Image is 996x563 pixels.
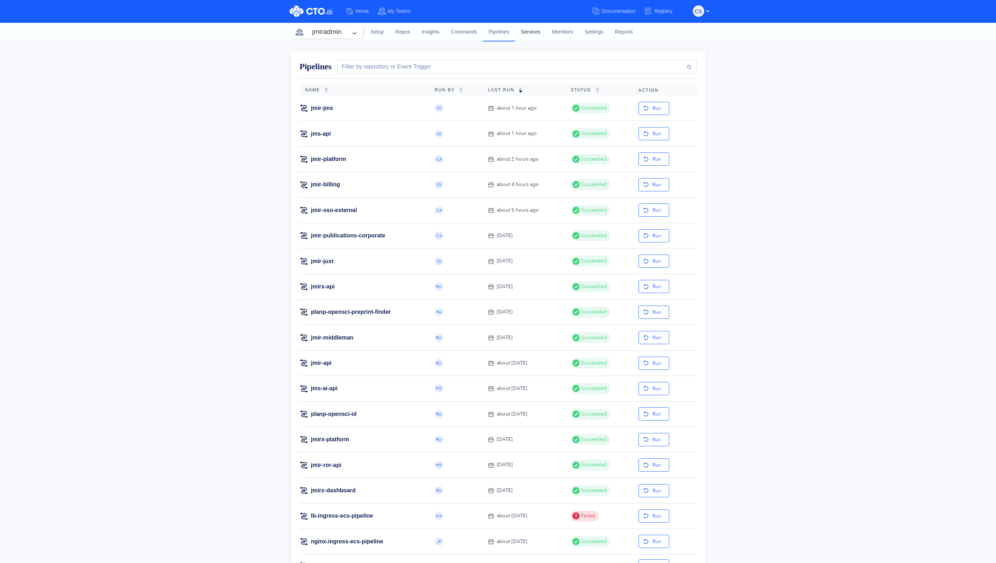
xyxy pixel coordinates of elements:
[339,62,431,71] div: Filter by repository or Event Trigger
[580,334,607,342] span: Succeeded
[639,306,669,319] button: Run
[497,410,527,418] div: about [DATE]
[580,155,607,163] span: Succeeded
[436,437,442,442] span: RU
[609,22,638,42] a: Reports
[580,436,607,443] span: Succeeded
[639,458,669,472] button: Run
[591,5,644,18] a: Documentation
[311,359,332,367] a: jmir-api
[580,130,607,137] span: Succeeded
[639,407,669,421] button: Run
[416,22,445,42] a: Insights
[580,104,607,112] span: Succeeded
[497,487,512,494] div: [DATE]
[639,280,669,293] button: Run
[497,130,537,137] div: about 1 hour ago
[580,283,607,291] span: Succeeded
[580,206,607,214] span: Succeeded
[602,8,635,14] span: Documentation
[436,285,442,289] span: RU
[639,229,669,242] button: Run
[497,308,512,316] div: [DATE]
[311,283,335,291] a: jmirx-api
[311,130,331,138] a: jms-api
[639,382,669,395] button: Run
[639,255,669,268] button: Run
[345,5,377,18] a: Home
[639,509,669,523] button: Run
[497,436,512,443] div: [DATE]
[639,203,669,217] button: Run
[580,410,607,418] span: Succeeded
[639,484,669,497] button: Run
[388,8,411,14] span: My Teams
[515,22,546,42] a: Services
[311,257,334,265] a: jmir-juxt
[580,461,607,469] span: Succeeded
[311,308,391,316] a: planp-opensci-preprint-finder
[497,257,512,265] div: [DATE]
[497,334,512,342] div: [DATE]
[311,461,341,469] a: jmir-ror-api
[305,87,325,92] span: Name
[311,512,373,520] a: lb-ingress-ecs-pipeline
[436,233,442,238] span: CA
[519,87,523,93] img: sorting-down.svg
[311,436,350,443] a: jmirx-platform
[580,538,607,546] span: Succeeded
[497,155,539,163] div: about 2 hours ago
[436,361,442,365] span: RU
[311,104,333,112] a: jmir-jms
[436,412,442,416] span: RU
[497,104,537,112] div: about 1 hour ago
[579,22,609,42] a: Settings
[300,62,332,71] span: Pipelines
[436,386,442,391] span: PG
[311,181,340,188] a: jmir-billing
[654,8,672,14] span: Registry
[436,488,442,493] span: RU
[291,26,363,38] button: jmiradmin
[546,22,579,42] a: Members
[435,87,459,92] span: Run By
[311,538,384,546] a: nginx-ingress-ecs-pipeline
[639,102,669,115] button: Run
[311,384,338,392] a: jms-ai-api
[436,310,441,314] span: PA
[639,357,669,370] button: Run
[436,463,442,467] span: PG
[639,535,669,548] button: Run
[571,87,595,92] span: Status
[580,181,607,188] span: Succeeded
[311,206,357,214] a: jmir-sso-external
[311,232,385,240] a: jmir-publications-corporate
[497,461,512,469] div: [DATE]
[377,5,419,18] a: My Teams
[459,87,463,93] img: sorting-empty.svg
[390,22,416,42] a: Repos
[436,157,442,161] span: CA
[695,6,702,17] span: CS
[290,5,332,17] img: CTO.ai Logo
[497,538,527,546] div: about [DATE]
[644,5,681,18] a: Registry
[436,208,442,212] span: CA
[437,539,441,544] span: JP
[436,336,442,340] span: RU
[497,206,539,214] div: about 5 hours ago
[437,132,441,136] span: IG
[311,410,357,418] a: planp-opensci-id
[311,334,354,342] a: jmir-middleman
[497,359,527,367] div: about [DATE]
[488,87,519,92] span: Last Run
[437,106,441,110] span: IG
[639,331,669,344] button: Run
[580,359,607,367] span: Succeeded
[445,22,483,42] a: Commands
[639,127,669,140] button: Run
[324,87,329,93] img: sorting-empty.svg
[436,514,442,518] span: KA
[639,433,669,446] button: Run
[580,232,607,240] span: Succeeded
